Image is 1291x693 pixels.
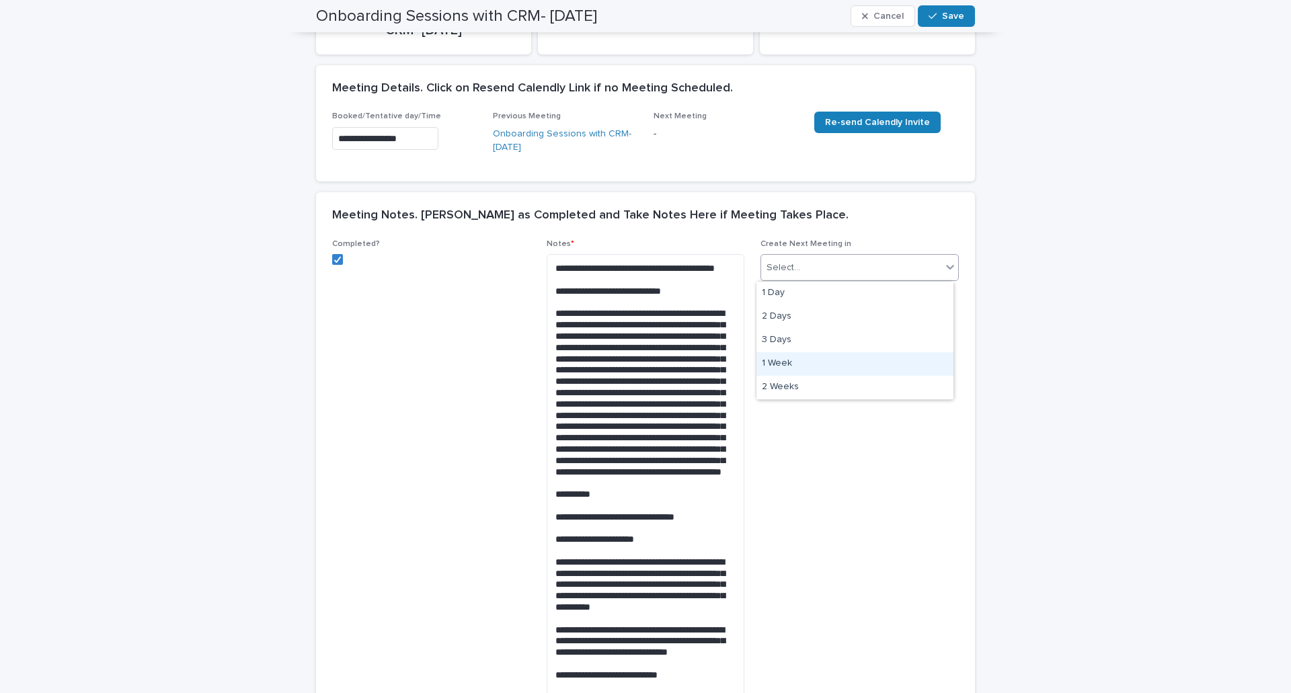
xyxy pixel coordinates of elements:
[756,305,953,329] div: 2 Days
[825,118,930,127] span: Re-send Calendly Invite
[942,11,964,21] span: Save
[493,127,637,155] a: Onboarding Sessions with CRM- [DATE]
[332,81,733,96] h2: Meeting Details. Click on Resend Calendly Link if no Meeting Scheduled.
[316,7,597,26] h2: Onboarding Sessions with CRM- [DATE]
[756,329,953,352] div: 3 Days
[756,282,953,305] div: 1 Day
[873,11,904,21] span: Cancel
[756,376,953,399] div: 2 Weeks
[851,5,915,27] button: Cancel
[332,208,849,223] h2: Meeting Notes. [PERSON_NAME] as Completed and Take Notes Here if Meeting Takes Place.
[756,352,953,376] div: 1 Week
[493,112,561,120] span: Previous Meeting
[814,112,941,133] a: Re-send Calendly Invite
[760,240,851,248] span: Create Next Meeting in
[332,112,441,120] span: Booked/Tentative day/Time
[918,5,975,27] button: Save
[654,112,707,120] span: Next Meeting
[332,240,380,248] span: Completed?
[547,240,574,248] span: Notes
[654,127,798,141] p: -
[767,261,800,275] div: Select...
